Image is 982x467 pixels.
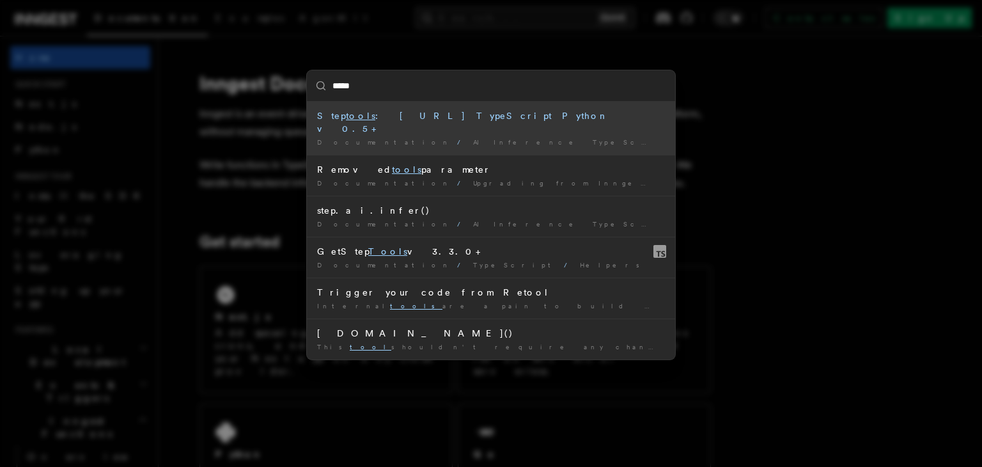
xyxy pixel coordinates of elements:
[580,261,647,269] span: Helpers
[317,261,452,269] span: Documentation
[317,220,452,228] span: Documentation
[317,342,665,352] div: This shouldn't require any changes. We'd still …
[317,301,665,311] div: Internal are a pain to build and maintain. Fortunately …
[473,138,824,146] span: AI Inference TypeScript and Python only
[457,220,468,228] span: /
[392,164,421,175] mark: tools
[457,138,468,146] span: /
[317,109,665,135] div: Step : [URL] TypeScript Python v0.5+
[473,220,824,228] span: AI Inference TypeScript and Python only
[350,343,391,351] mark: tool
[457,179,468,187] span: /
[346,111,375,121] mark: tools
[564,261,575,269] span: /
[317,138,452,146] span: Documentation
[317,179,452,187] span: Documentation
[317,163,665,176] div: Removed parameter
[368,246,407,257] mark: Tools
[473,179,802,187] span: Upgrading from Inngest SDK v1 to v2
[317,327,665,340] div: [DOMAIN_NAME]()
[317,245,665,258] div: GetStep v3.3.0+
[473,261,559,269] span: TypeScript
[457,261,468,269] span: /
[317,204,665,217] div: step.ai.infer()
[317,286,665,299] div: Trigger your code from Retool
[390,302,442,310] mark: tools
